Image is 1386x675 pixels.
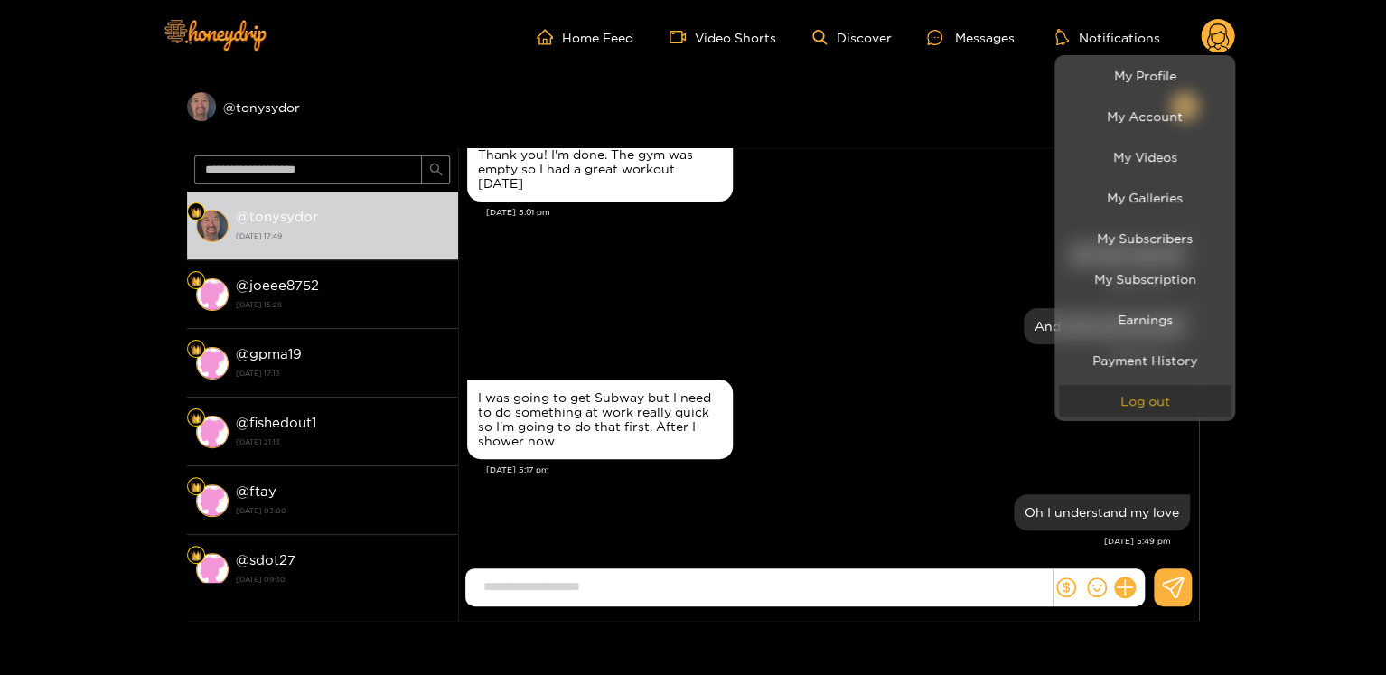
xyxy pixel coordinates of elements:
[1059,344,1231,376] a: Payment History
[1059,100,1231,132] a: My Account
[1059,304,1231,335] a: Earnings
[1059,385,1231,417] button: Log out
[1059,263,1231,295] a: My Subscription
[1059,141,1231,173] a: My Videos
[1059,222,1231,254] a: My Subscribers
[1059,182,1231,213] a: My Galleries
[1059,60,1231,91] a: My Profile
